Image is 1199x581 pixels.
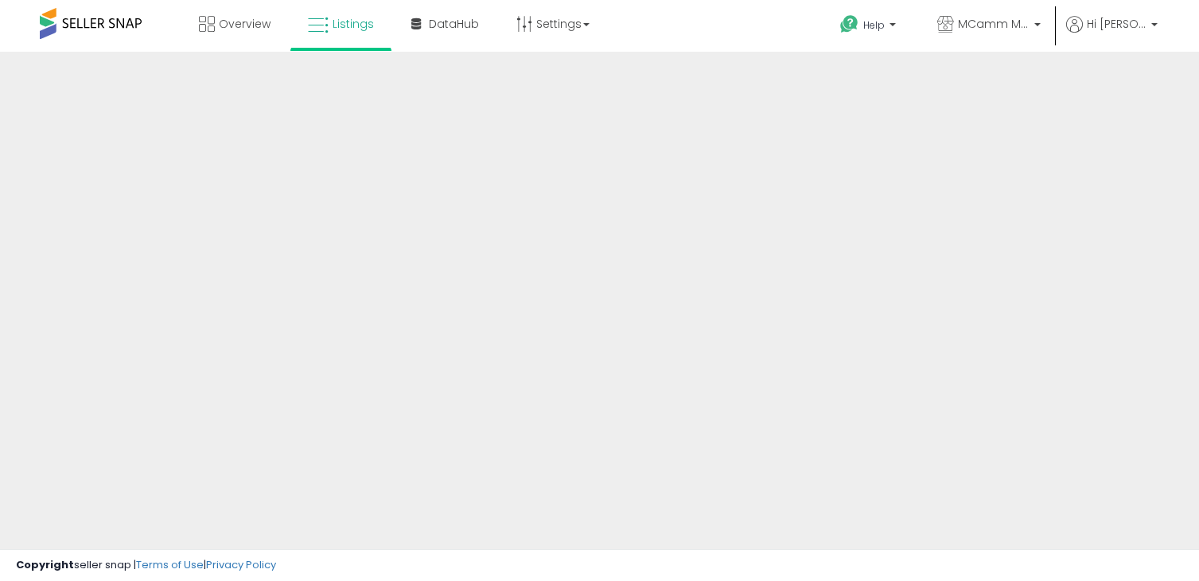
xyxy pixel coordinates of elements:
[136,557,204,572] a: Terms of Use
[16,558,276,573] div: seller snap | |
[958,16,1030,32] span: MCamm Merchandise
[333,16,374,32] span: Listings
[1087,16,1146,32] span: Hi [PERSON_NAME]
[839,14,859,34] i: Get Help
[206,557,276,572] a: Privacy Policy
[16,557,74,572] strong: Copyright
[219,16,271,32] span: Overview
[863,18,885,32] span: Help
[1066,16,1158,52] a: Hi [PERSON_NAME]
[429,16,479,32] span: DataHub
[827,2,912,52] a: Help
